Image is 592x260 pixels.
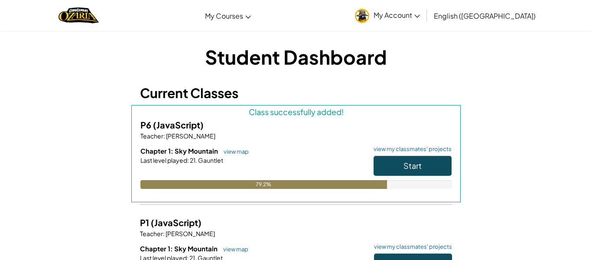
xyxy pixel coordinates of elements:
a: view my classmates' projects [369,146,452,152]
a: My Courses [201,4,255,27]
span: P6 [140,119,153,130]
span: Teacher [140,230,163,237]
button: Start [374,156,452,176]
span: My Account [374,10,420,20]
span: : [163,132,165,140]
h1: Student Dashboard [140,43,452,70]
a: view map [219,246,248,253]
span: My Courses [205,11,243,20]
div: Class successfully added! [140,105,452,118]
span: Chapter 1: Sky Mountain [140,147,219,155]
span: : [163,230,165,237]
a: view map [219,148,249,155]
span: P1 [140,217,151,228]
span: Start [403,161,422,171]
span: Teacher [140,132,163,140]
img: Home [59,7,99,24]
span: (JavaScript) [153,119,204,130]
span: (JavaScript) [151,217,202,228]
span: [PERSON_NAME] [165,230,215,237]
a: view my classmates' projects [370,244,452,250]
span: Last level played [140,156,187,164]
span: : [187,156,189,164]
span: Chapter 1: Sky Mountain [140,244,219,253]
img: avatar [355,9,369,23]
span: Gauntlet [197,156,223,164]
a: My Account [351,2,424,29]
span: English ([GEOGRAPHIC_DATA]) [434,11,536,20]
span: 21. [189,156,197,164]
a: English ([GEOGRAPHIC_DATA]) [429,4,540,27]
h3: Current Classes [140,83,452,103]
span: [PERSON_NAME] [165,132,215,140]
div: 79.2% [140,180,387,189]
a: Ozaria by CodeCombat logo [59,7,99,24]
